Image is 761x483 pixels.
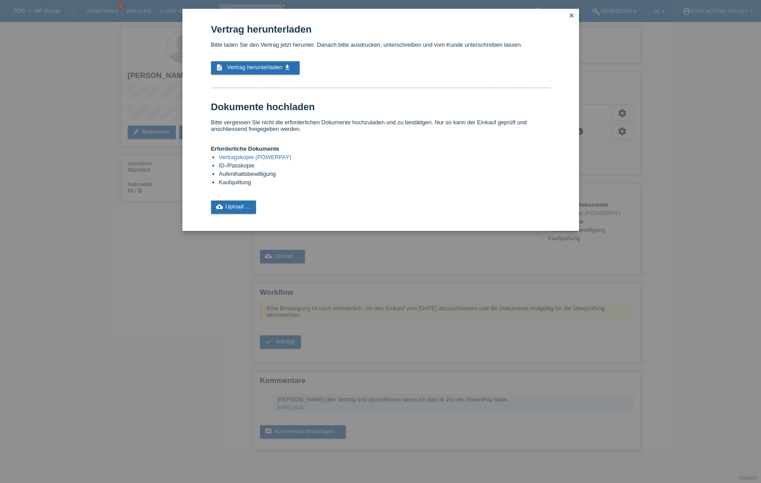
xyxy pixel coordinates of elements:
[211,101,550,112] h1: Dokumente hochladen
[211,24,550,35] h1: Vertrag herunterladen
[216,64,223,71] i: description
[211,41,550,48] p: Bitte laden Sie den Vertrag jetzt herunter. Danach bitte ausdrucken, unterschreiben und vom Kunde...
[566,11,578,21] a: close
[219,162,550,171] li: ID-/Passkopie
[284,64,291,71] i: get_app
[211,119,550,132] p: Bitte vergessen Sie nicht die erforderlichen Dokumente hochzuladen und zu bestätigen. Nur so kann...
[219,154,292,160] a: Vertragskopie (POWERPAY)
[211,201,256,214] a: cloud_uploadUpload ...
[219,179,550,187] li: Kaufquittung
[216,203,223,210] i: cloud_upload
[211,145,550,152] h4: Erforderliche Dokumente
[219,171,550,179] li: Aufenthaltsbewilligung
[227,64,282,71] span: Vertrag herunterladen
[568,12,575,19] i: close
[211,61,300,74] a: description Vertrag herunterladen get_app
